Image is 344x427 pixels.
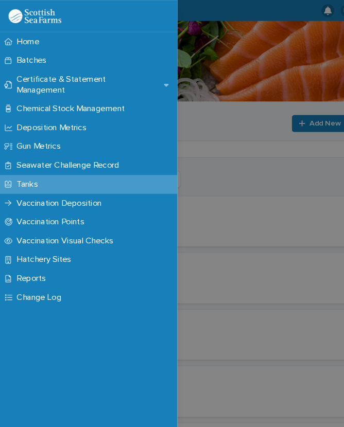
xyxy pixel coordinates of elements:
[12,153,123,163] p: Seawater Challenge Record
[12,71,157,91] p: Certificate & Statement Management
[12,226,117,236] p: Vaccination Visual Checks
[12,117,91,127] p: Deposition Metrics
[12,244,77,254] p: Hatchery Sites
[12,35,46,45] p: Home
[12,99,128,109] p: Chemical Stock Management
[12,280,67,290] p: Change Log
[12,135,66,145] p: Gun Metrics
[12,172,45,182] p: Tanks
[12,262,53,272] p: Reports
[12,53,53,63] p: Batches
[12,190,106,200] p: Vaccination Deposition
[8,9,59,22] img: uOABhIYSsOPhGJQdTwEw
[12,208,89,218] p: Vaccination Points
